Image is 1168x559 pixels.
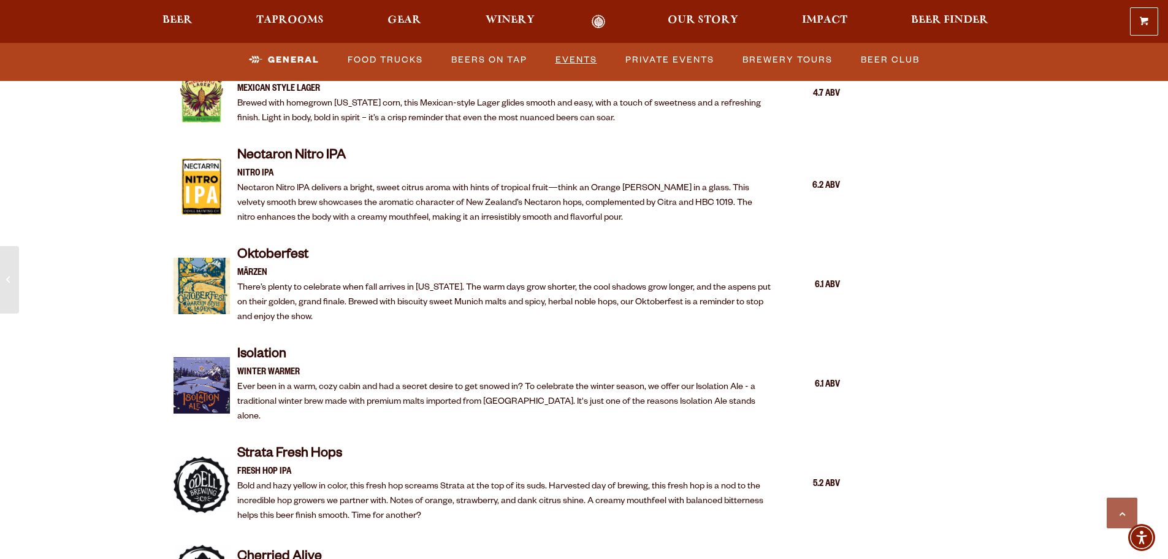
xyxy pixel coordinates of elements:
[903,15,996,29] a: Beer Finder
[174,258,230,314] img: Item Thumbnail
[779,278,840,294] div: 6.1 ABV
[1128,524,1155,551] div: Accessibility Menu
[779,179,840,195] div: 6.2 ABV
[779,87,840,102] div: 4.7 ABV
[237,380,772,425] p: Ever been in a warm, cozy cabin and had a secret desire to get snowed in? To celebrate the winter...
[237,182,772,226] p: Nectaron Nitro IPA delivers a bright, sweet citrus aroma with hints of tropical fruit—think an Or...
[794,15,855,29] a: Impact
[387,15,421,25] span: Gear
[155,15,200,29] a: Beer
[237,82,772,97] p: Mexican Style Lager
[551,46,602,74] a: Events
[237,247,772,266] h4: Oktoberfest
[446,46,532,74] a: Beers on Tap
[856,46,925,74] a: Beer Club
[779,377,840,393] div: 6.1 ABV
[478,15,543,29] a: Winery
[779,477,840,493] div: 5.2 ABV
[237,366,772,380] p: Winter Warmer
[576,15,622,29] a: Odell Home
[486,15,535,25] span: Winery
[174,158,230,215] img: Item Thumbnail
[256,15,324,25] span: Taprooms
[237,465,772,480] p: Fresh Hop IPA
[620,46,719,74] a: Private Events
[911,15,988,25] span: Beer Finder
[248,15,332,29] a: Taprooms
[174,66,230,123] img: Item Thumbnail
[668,15,738,25] span: Our Story
[174,457,230,513] img: Item Thumbnail
[237,480,772,524] p: Bold and hazy yellow in color, this fresh hop screams Strata at the top of its suds. Harvested da...
[237,266,772,281] p: Märzen
[660,15,746,29] a: Our Story
[237,147,772,167] h4: Nectaron Nitro IPA
[380,15,429,29] a: Gear
[1107,498,1137,528] a: Scroll to top
[802,15,847,25] span: Impact
[237,97,772,126] p: Brewed with homegrown [US_STATE] corn, this Mexican-style Lager glides smooth and easy, with a to...
[343,46,428,74] a: Food Trucks
[174,357,230,414] img: Item Thumbnail
[237,167,772,182] p: Nitro IPA
[237,346,772,366] h4: Isolation
[162,15,193,25] span: Beer
[237,281,772,325] p: There’s plenty to celebrate when fall arrives in [US_STATE]. The warm days grow shorter, the cool...
[738,46,838,74] a: Brewery Tours
[237,445,772,465] h4: Strata Fresh Hops
[244,46,324,74] a: General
